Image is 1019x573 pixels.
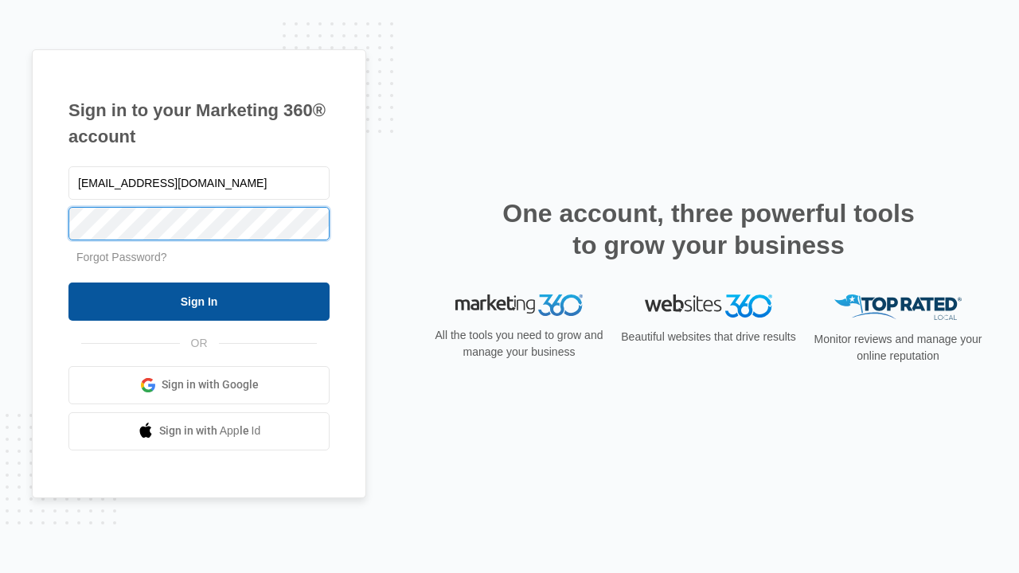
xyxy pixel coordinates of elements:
[68,166,330,200] input: Email
[68,366,330,404] a: Sign in with Google
[180,335,219,352] span: OR
[68,97,330,150] h1: Sign in to your Marketing 360® account
[159,423,261,439] span: Sign in with Apple Id
[645,294,772,318] img: Websites 360
[834,294,962,321] img: Top Rated Local
[498,197,919,261] h2: One account, three powerful tools to grow your business
[162,376,259,393] span: Sign in with Google
[68,283,330,321] input: Sign In
[76,251,167,263] a: Forgot Password?
[455,294,583,317] img: Marketing 360
[809,331,987,364] p: Monitor reviews and manage your online reputation
[619,329,798,345] p: Beautiful websites that drive results
[430,327,608,361] p: All the tools you need to grow and manage your business
[68,412,330,450] a: Sign in with Apple Id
